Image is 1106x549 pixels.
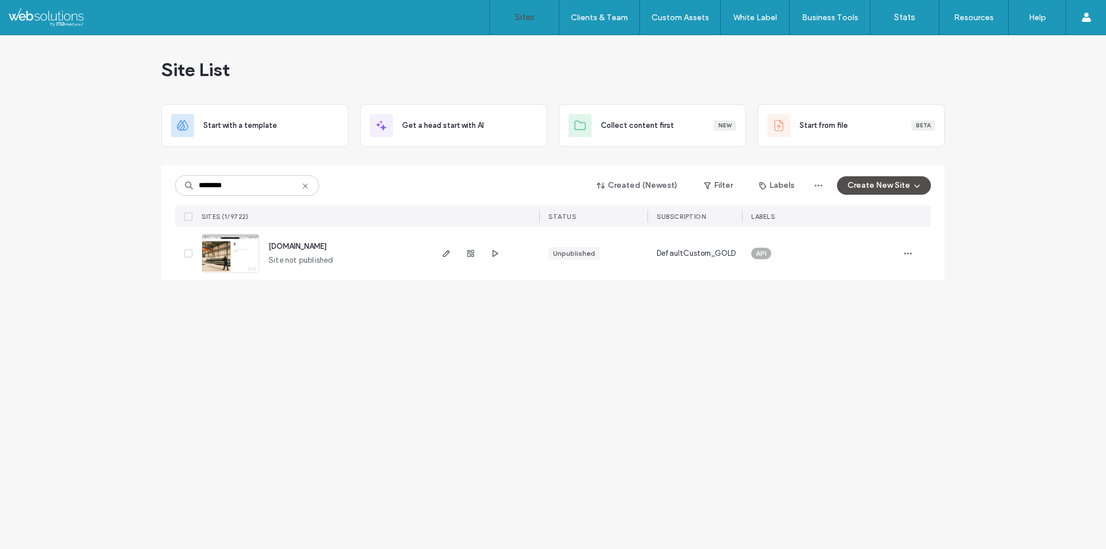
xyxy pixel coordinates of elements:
[268,255,334,266] span: Site not published
[756,248,767,259] span: API
[559,104,746,147] div: Collect content firstNew
[894,12,915,22] label: Stats
[202,213,248,221] span: SITES (1/9722)
[161,58,230,81] span: Site List
[657,213,706,221] span: SUBSCRIPTION
[692,176,744,195] button: Filter
[751,213,775,221] span: LABELS
[733,13,777,22] label: White Label
[1029,13,1046,22] label: Help
[571,13,628,22] label: Clients & Team
[837,176,931,195] button: Create New Site
[601,120,674,131] span: Collect content first
[203,120,277,131] span: Start with a template
[587,176,688,195] button: Created (Newest)
[749,176,805,195] button: Labels
[657,248,736,259] span: DefaultCustom_GOLD
[548,213,576,221] span: STATUS
[360,104,547,147] div: Get a head start with AI
[402,120,484,131] span: Get a head start with AI
[714,120,736,131] div: New
[652,13,709,22] label: Custom Assets
[515,12,535,22] label: Sites
[268,242,327,251] a: [DOMAIN_NAME]
[757,104,945,147] div: Start from fileBeta
[553,248,595,259] div: Unpublished
[802,13,858,22] label: Business Tools
[800,120,848,131] span: Start from file
[161,104,349,147] div: Start with a template
[911,120,935,131] div: Beta
[954,13,994,22] label: Resources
